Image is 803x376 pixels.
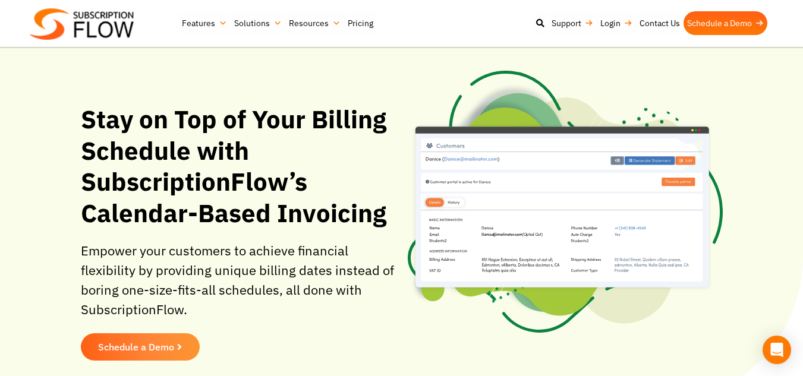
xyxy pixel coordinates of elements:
h1: Stay on Top of Your Billing Schedule with SubscriptionFlow’s Calendar-Based Invoicing [81,104,396,229]
img: Subscriptionflow [30,8,134,40]
a: Login [597,11,636,35]
div: Open Intercom Messenger [763,336,791,364]
a: Pricing [344,11,377,35]
p: Empower your customers to achieve financial flexibility by providing unique billing dates instead... [81,241,396,319]
a: Support [548,11,597,35]
span: Schedule a Demo [98,342,174,352]
a: Contact Us [636,11,684,35]
img: Subscription Personalization [408,71,723,333]
a: Resources [285,11,344,35]
a: Schedule a Demo [81,333,200,361]
a: Features [178,11,231,35]
a: Solutions [231,11,285,35]
a: Schedule a Demo [684,11,767,35]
